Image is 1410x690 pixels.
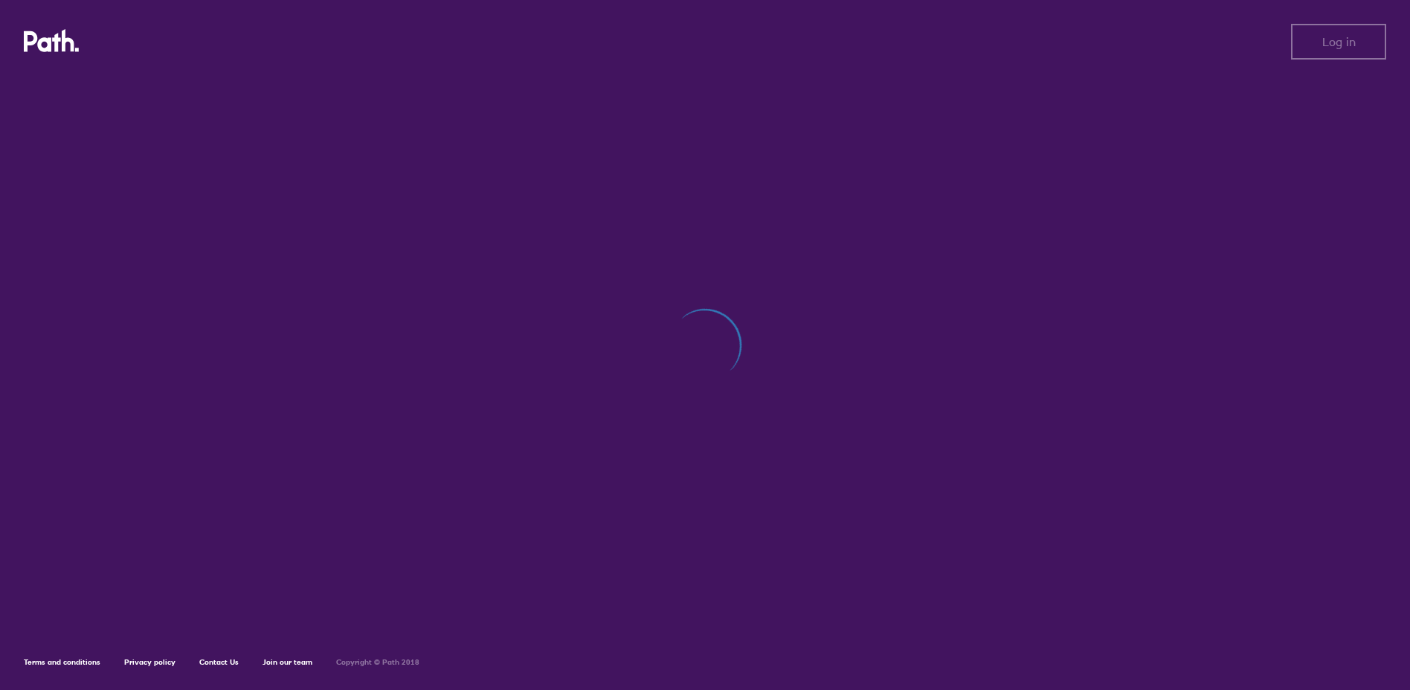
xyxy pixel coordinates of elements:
[124,657,176,667] a: Privacy policy
[199,657,239,667] a: Contact Us
[263,657,312,667] a: Join our team
[336,658,419,667] h6: Copyright © Path 2018
[1322,35,1356,48] span: Log in
[24,657,100,667] a: Terms and conditions
[1291,24,1386,60] button: Log in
